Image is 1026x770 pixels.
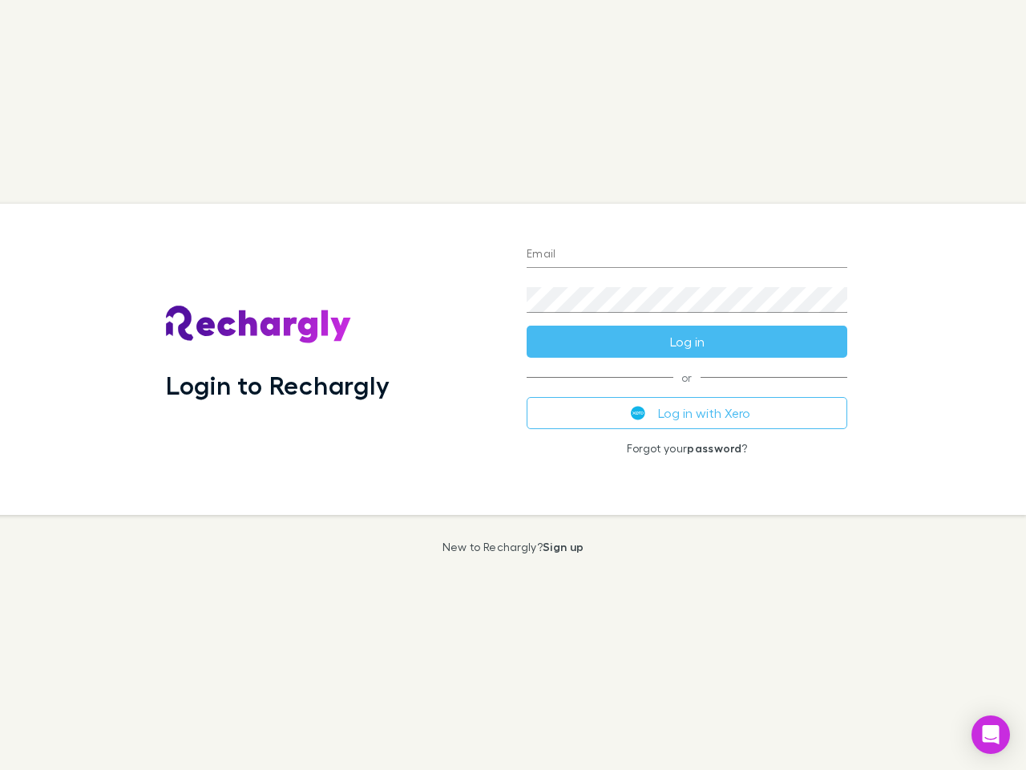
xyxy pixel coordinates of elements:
button: Log in with Xero [527,397,847,429]
a: password [687,441,741,455]
button: Log in [527,326,847,358]
img: Rechargly's Logo [166,306,352,344]
h1: Login to Rechargly [166,370,390,400]
div: Open Intercom Messenger [971,715,1010,754]
a: Sign up [543,540,584,553]
img: Xero's logo [631,406,645,420]
span: or [527,377,847,378]
p: New to Rechargly? [442,541,584,553]
p: Forgot your ? [527,442,847,455]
